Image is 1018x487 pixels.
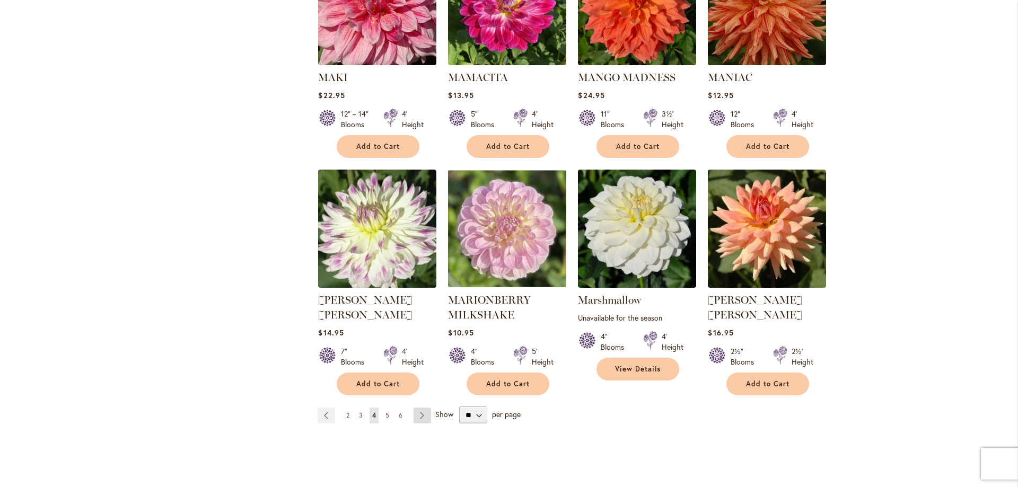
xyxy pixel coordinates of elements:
[731,346,760,367] div: 2½" Blooms
[383,408,392,423] a: 5
[318,170,436,288] img: MARGARET ELLEN
[448,90,473,100] span: $13.95
[402,346,424,367] div: 4' Height
[615,365,661,374] span: View Details
[448,327,473,338] span: $10.95
[448,294,531,321] a: MARIONBERRY MILKSHAKE
[578,294,641,306] a: Marshmallow
[596,135,679,158] button: Add to Cart
[467,135,549,158] button: Add to Cart
[746,379,789,388] span: Add to Cart
[318,327,344,338] span: $14.95
[578,170,696,288] img: Marshmallow
[356,379,400,388] span: Add to Cart
[399,411,402,419] span: 6
[372,411,376,419] span: 4
[578,57,696,67] a: Mango Madness
[318,71,348,84] a: MAKI
[396,408,405,423] a: 6
[448,280,566,290] a: MARIONBERRY MILKSHAKE
[708,327,733,338] span: $16.95
[792,346,813,367] div: 2½' Height
[662,109,683,130] div: 3½' Height
[492,409,521,419] span: per page
[471,346,501,367] div: 4" Blooms
[578,90,604,100] span: $24.95
[359,411,363,419] span: 3
[578,280,696,290] a: Marshmallow
[337,135,419,158] button: Add to Cart
[578,71,675,84] a: MANGO MADNESS
[448,57,566,67] a: Mamacita
[486,142,530,151] span: Add to Cart
[708,170,826,288] img: Mary Jo
[708,90,733,100] span: $12.95
[346,411,349,419] span: 2
[318,280,436,290] a: MARGARET ELLEN
[356,408,365,423] a: 3
[532,109,554,130] div: 4' Height
[596,358,679,380] a: View Details
[356,142,400,151] span: Add to Cart
[471,109,501,130] div: 5" Blooms
[341,346,371,367] div: 7" Blooms
[435,409,453,419] span: Show
[318,90,345,100] span: $22.95
[578,313,696,323] p: Unavailable for the season
[731,109,760,130] div: 12" Blooms
[318,294,413,321] a: [PERSON_NAME] [PERSON_NAME]
[708,280,826,290] a: Mary Jo
[486,379,530,388] span: Add to Cart
[467,373,549,395] button: Add to Cart
[532,346,554,367] div: 5' Height
[662,331,683,352] div: 4' Height
[385,411,389,419] span: 5
[337,373,419,395] button: Add to Cart
[792,109,813,130] div: 4' Height
[601,331,630,352] div: 4" Blooms
[708,57,826,67] a: Maniac
[448,71,508,84] a: MAMACITA
[616,142,660,151] span: Add to Cart
[726,135,809,158] button: Add to Cart
[746,142,789,151] span: Add to Cart
[708,71,752,84] a: MANIAC
[448,170,566,288] img: MARIONBERRY MILKSHAKE
[601,109,630,130] div: 11" Blooms
[708,294,802,321] a: [PERSON_NAME] [PERSON_NAME]
[344,408,352,423] a: 2
[402,109,424,130] div: 4' Height
[8,449,38,479] iframe: Launch Accessibility Center
[318,57,436,67] a: MAKI
[726,373,809,395] button: Add to Cart
[341,109,371,130] div: 12" – 14" Blooms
